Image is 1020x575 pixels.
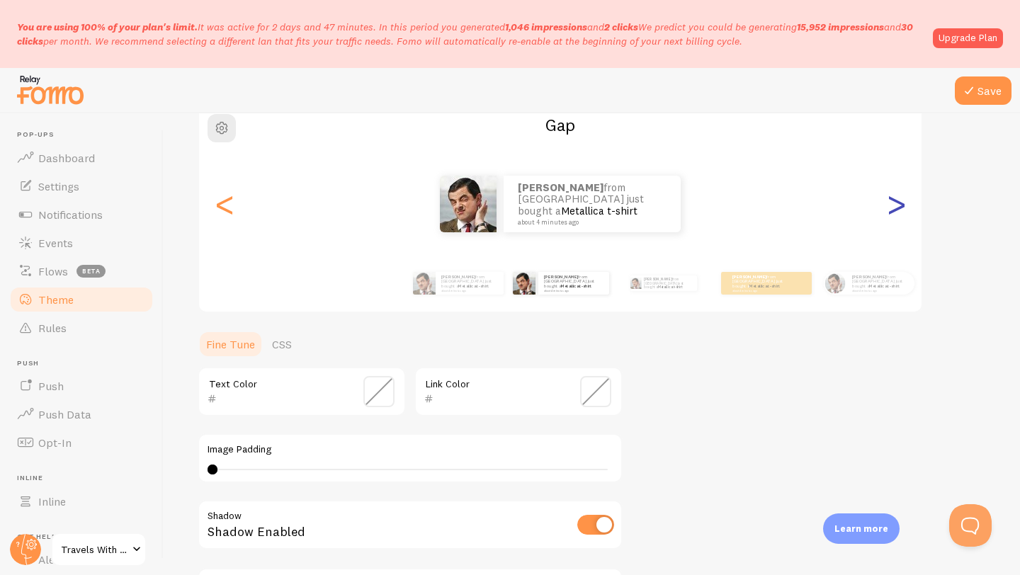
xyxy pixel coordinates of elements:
p: from [GEOGRAPHIC_DATA] just bought a [732,274,789,292]
a: Metallica t-shirt [749,283,780,289]
small: about 4 minutes ago [544,289,602,292]
a: Upgrade Plan [933,28,1003,48]
span: Push [17,359,154,368]
small: about 4 minutes ago [441,289,497,292]
div: Next slide [888,153,905,255]
strong: [PERSON_NAME] [732,274,766,280]
span: and [505,21,638,33]
img: Fomo [824,273,845,293]
p: from [GEOGRAPHIC_DATA] just bought a [544,274,603,292]
span: Flows [38,264,68,278]
a: CSS [263,330,300,358]
a: Events [8,229,154,257]
strong: [PERSON_NAME] [441,274,475,280]
div: Learn more [823,513,900,544]
small: about 4 minutes ago [518,219,662,226]
a: Inline [8,487,154,516]
a: Metallica t-shirt [869,283,900,289]
span: Pop-ups [17,130,154,140]
b: 2 clicks [604,21,638,33]
span: Theme [38,292,74,307]
img: Fomo [513,272,535,295]
a: Metallica t-shirt [458,283,489,289]
small: about 4 minutes ago [732,289,788,292]
a: Fine Tune [198,330,263,358]
span: Travels With Views [61,541,128,558]
img: Fomo [630,278,641,289]
a: Metallica t-shirt [561,283,591,289]
a: Settings [8,172,154,200]
img: Fomo [440,176,497,232]
span: Push Data [38,407,91,421]
a: Notifications [8,200,154,229]
span: Events [38,236,73,250]
a: Push [8,372,154,400]
span: beta [76,265,106,278]
strong: [PERSON_NAME] [644,277,672,281]
p: Learn more [834,522,888,535]
div: Previous slide [216,153,233,255]
a: Opt-In [8,428,154,457]
a: Push Data [8,400,154,428]
small: about 4 minutes ago [852,289,907,292]
a: Dashboard [8,144,154,172]
a: Metallica t-shirt [561,204,637,217]
span: Inline [17,474,154,483]
b: 1,046 impressions [505,21,587,33]
span: Notifications [38,207,103,222]
h2: Gap [199,114,922,136]
a: Theme [8,285,154,314]
b: 15,952 impressions [797,21,884,33]
span: Opt-In [38,435,72,450]
a: Flows beta [8,257,154,285]
strong: [PERSON_NAME] [544,274,578,280]
span: Push [38,379,64,393]
p: from [GEOGRAPHIC_DATA] just bought a [518,182,667,226]
span: You are using 100% of your plan's limit. [17,21,198,33]
span: Settings [38,179,79,193]
p: from [GEOGRAPHIC_DATA] just bought a [852,274,909,292]
p: from [GEOGRAPHIC_DATA] just bought a [441,274,498,292]
label: Image Padding [208,443,613,456]
span: Rules [38,321,67,335]
strong: [PERSON_NAME] [518,181,603,194]
a: Travels With Views [51,533,147,567]
span: Inline [38,494,66,508]
div: Shadow Enabled [198,500,623,552]
p: from [GEOGRAPHIC_DATA] just bought a [644,275,691,291]
a: Metallica t-shirt [658,285,682,289]
img: fomo-relay-logo-orange.svg [15,72,86,108]
p: It was active for 2 days and 47 minutes. In this period you generated We predict you could be gen... [17,20,924,48]
span: Dashboard [38,151,95,165]
a: Rules [8,314,154,342]
iframe: Help Scout Beacon - Open [949,504,992,547]
img: Fomo [413,272,436,295]
strong: [PERSON_NAME] [852,274,886,280]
